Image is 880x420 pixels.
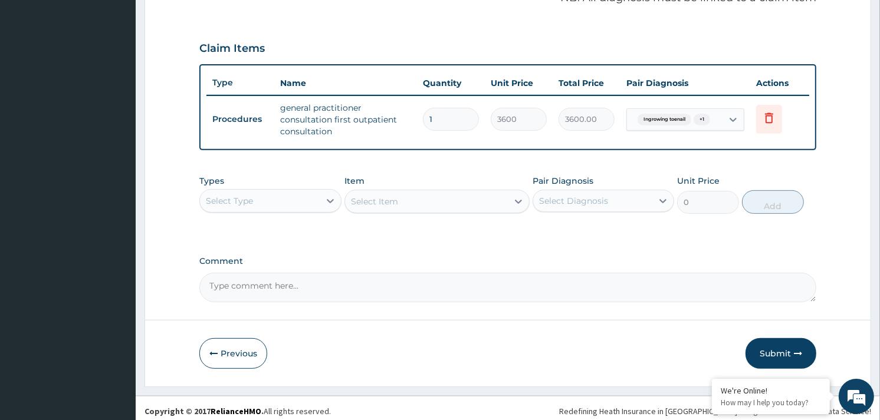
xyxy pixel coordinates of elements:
button: Add [742,190,804,214]
th: Quantity [417,71,485,95]
img: d_794563401_company_1708531726252_794563401 [22,59,48,88]
div: Redefining Heath Insurance in [GEOGRAPHIC_DATA] using Telemedicine and Data Science! [559,405,871,417]
th: Pair Diagnosis [620,71,750,95]
h3: Claim Items [199,42,265,55]
th: Total Price [553,71,620,95]
div: Select Diagnosis [539,195,608,207]
strong: Copyright © 2017 . [145,406,264,416]
div: Chat with us now [61,66,198,81]
label: Comment [199,256,816,266]
span: + 1 [694,114,710,125]
label: Unit Price [677,175,720,187]
td: general practitioner consultation first outpatient consultation [274,96,417,143]
label: Item [344,175,365,187]
label: Types [199,176,224,186]
a: RelianceHMO [211,406,261,416]
th: Name [274,71,417,95]
td: Procedures [206,108,274,130]
button: Previous [199,338,267,369]
button: Submit [746,338,816,369]
div: Minimize live chat window [193,6,222,34]
div: Select Type [206,195,253,207]
div: We're Online! [721,385,821,396]
label: Pair Diagnosis [533,175,593,187]
th: Type [206,72,274,94]
th: Unit Price [485,71,553,95]
span: We're online! [68,131,163,250]
textarea: Type your message and hit 'Enter' [6,288,225,329]
p: How may I help you today? [721,398,821,408]
span: Ingrowing toenail [638,114,691,125]
th: Actions [750,71,809,95]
